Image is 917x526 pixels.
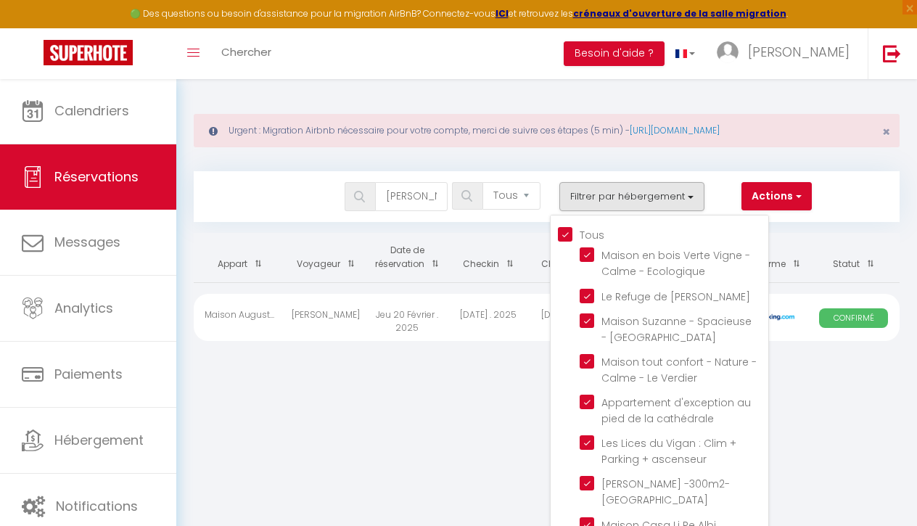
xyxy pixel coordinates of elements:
img: ... [717,41,739,63]
button: Close [882,126,890,139]
th: Sort by rentals [194,233,285,282]
span: Chercher [221,44,271,59]
a: [URL][DOMAIN_NAME] [630,124,720,136]
span: Messages [54,233,120,251]
th: Sort by booking date [366,233,448,282]
span: Les Lices du Vigan : Clim + Parking + ascenseur [601,436,736,467]
button: Ouvrir le widget de chat LiveChat [12,6,55,49]
img: logout [883,44,901,62]
button: Besoin d'aide ? [564,41,665,66]
a: ICI [495,7,509,20]
th: Sort by checkin [448,233,529,282]
a: Chercher [210,28,282,79]
a: ... [PERSON_NAME] [706,28,868,79]
span: Calendriers [54,102,129,120]
span: [PERSON_NAME] -300m2- [GEOGRAPHIC_DATA] [601,477,730,507]
a: créneaux d'ouverture de la salle migration [573,7,786,20]
th: Sort by guest [285,233,366,282]
input: Chercher [375,182,448,211]
span: Maison Suzanne - Spacieuse - [GEOGRAPHIC_DATA] [601,314,752,345]
span: Maison tout confort - Nature - Calme - Le Verdier [601,355,757,385]
button: Actions [741,182,811,211]
span: [PERSON_NAME] [748,43,850,61]
div: Urgent : Migration Airbnb nécessaire pour votre compte, merci de suivre ces étapes (5 min) - [194,114,900,147]
span: Hébergement [54,431,144,449]
span: Paiements [54,365,123,383]
span: Analytics [54,299,113,317]
span: Réservations [54,168,139,186]
span: Maison en bois Verte Vigne - Calme - Ecologique [601,248,750,279]
span: Notifications [56,497,138,515]
span: × [882,123,890,141]
span: Appartement d'exception au pied de la cathédrale [601,395,751,426]
th: Sort by checkout [529,233,610,282]
img: Super Booking [44,40,133,65]
th: Sort by status [808,233,900,282]
button: Filtrer par hébergement [559,182,704,211]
